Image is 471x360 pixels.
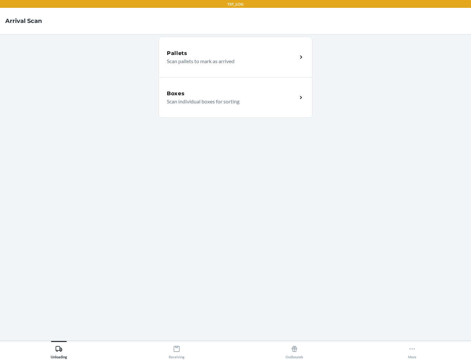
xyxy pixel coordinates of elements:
div: Unloading [51,343,67,359]
div: Outbounds [286,343,303,359]
h5: Boxes [167,90,185,98]
button: Receiving [118,341,235,359]
h5: Pallets [167,49,187,57]
button: Outbounds [235,341,353,359]
h4: Arrival Scan [5,17,42,25]
p: Scan individual boxes for sorting [167,98,292,105]
button: More [353,341,471,359]
div: More [408,343,416,359]
div: Receiving [169,343,184,359]
p: TST_LOG [227,1,244,7]
a: BoxesScan individual boxes for sorting [159,77,312,118]
a: PalletsScan pallets to mark as arrived [159,37,312,77]
p: Scan pallets to mark as arrived [167,57,292,65]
